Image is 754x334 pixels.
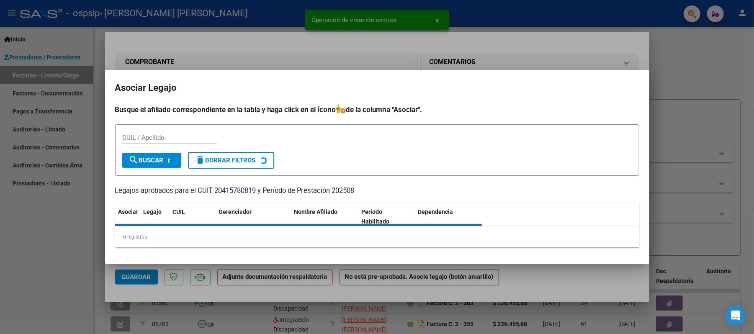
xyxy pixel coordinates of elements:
span: Asociar [118,208,139,215]
span: Dependencia [418,208,453,215]
div: Open Intercom Messenger [726,306,746,326]
span: CUIL [173,208,185,215]
datatable-header-cell: Dependencia [414,203,482,231]
span: Borrar Filtros [196,157,256,164]
datatable-header-cell: Asociar [115,203,140,231]
h4: Busque el afiliado correspondiente en la tabla y haga click en el ícono de la columna "Asociar". [115,104,639,115]
p: Legajos aprobados para el CUIT 20415780819 y Período de Prestación 202508 [115,186,639,196]
span: Buscar [129,157,164,164]
h2: Asociar Legajo [115,80,639,96]
span: Gerenciador [219,208,252,215]
mat-icon: delete [196,155,206,165]
span: Nombre Afiliado [294,208,338,215]
button: Borrar Filtros [188,152,274,169]
datatable-header-cell: Nombre Afiliado [291,203,358,231]
span: Periodo Habilitado [361,208,389,225]
span: Legajo [144,208,162,215]
mat-icon: search [129,155,139,165]
button: Buscar [122,153,181,168]
datatable-header-cell: Gerenciador [216,203,291,231]
datatable-header-cell: Legajo [140,203,170,231]
datatable-header-cell: Periodo Habilitado [358,203,414,231]
datatable-header-cell: CUIL [170,203,216,231]
div: 0 registros [115,226,639,247]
